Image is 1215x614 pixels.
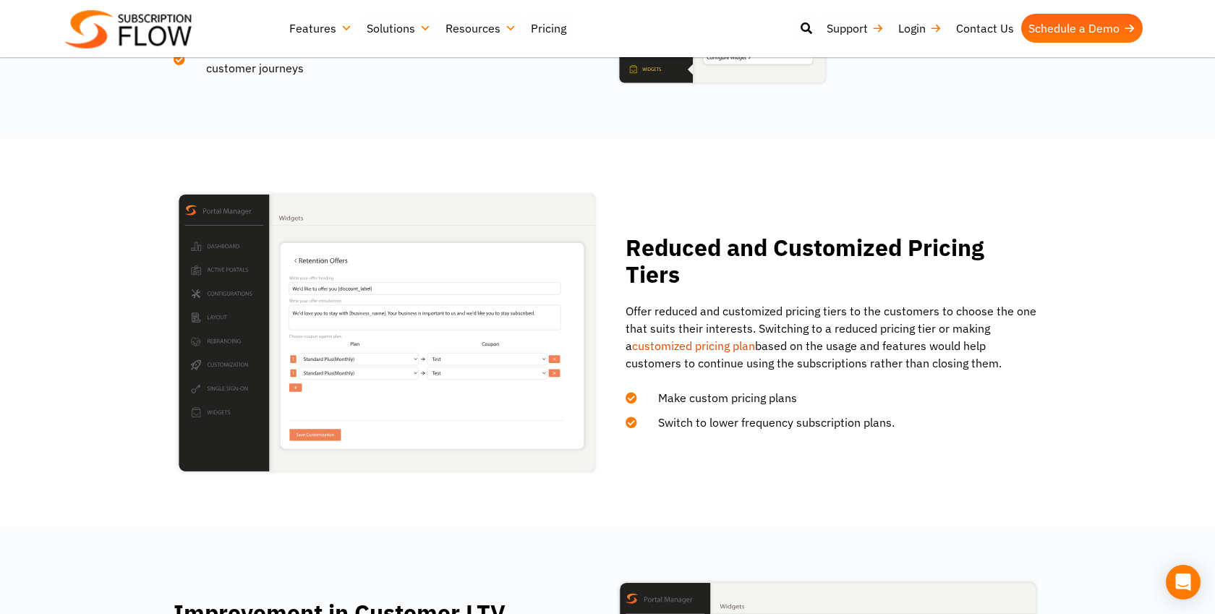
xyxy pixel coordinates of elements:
[282,14,359,43] a: Features
[819,14,891,43] a: Support
[65,10,192,48] img: Subscriptionflow
[174,189,600,476] img: Pause-Subscriptions
[1021,14,1143,43] a: Schedule a Demo
[438,14,524,43] a: Resources
[524,14,574,43] a: Pricing
[891,14,949,43] a: Login
[626,302,1041,372] p: Offer reduced and customized pricing tiers to the customers to choose the one that suits their in...
[626,234,1041,288] h2: Reduced and Customized Pricing Tiers
[359,14,438,43] a: Solutions
[640,414,895,431] span: Switch to lower frequency subscription plans.
[1166,565,1201,600] div: Open Intercom Messenger
[949,14,1021,43] a: Contact Us
[640,389,797,406] span: Make custom pricing plans
[188,42,589,77] span: Improve customer engagement and increase sales by keeping track of customer journeys
[632,338,755,353] a: customized pricing plan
